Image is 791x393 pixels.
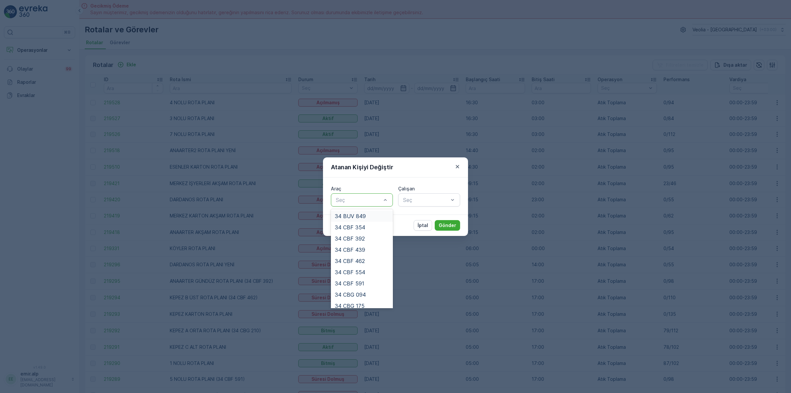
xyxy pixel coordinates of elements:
[335,303,365,309] span: 34 CBG 175
[335,213,366,219] span: 34 BUV 849
[335,247,365,253] span: 34 CBF 439
[403,196,449,204] p: Seç
[335,236,365,242] span: 34 CBF 392
[335,224,365,230] span: 34 CBF 354
[335,269,365,275] span: 34 CBF 554
[435,220,460,231] button: Gönder
[331,163,393,172] p: Atanan Kişiyi Değiştir
[439,222,456,229] p: Gönder
[414,220,432,231] button: İptal
[398,186,415,191] label: Çalışan
[418,222,428,229] p: İptal
[335,280,364,286] span: 34 CBF 591
[331,186,341,191] label: Araç
[335,258,365,264] span: 34 CBF 462
[335,292,366,298] span: 34 CBG 094
[336,196,381,204] p: Seç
